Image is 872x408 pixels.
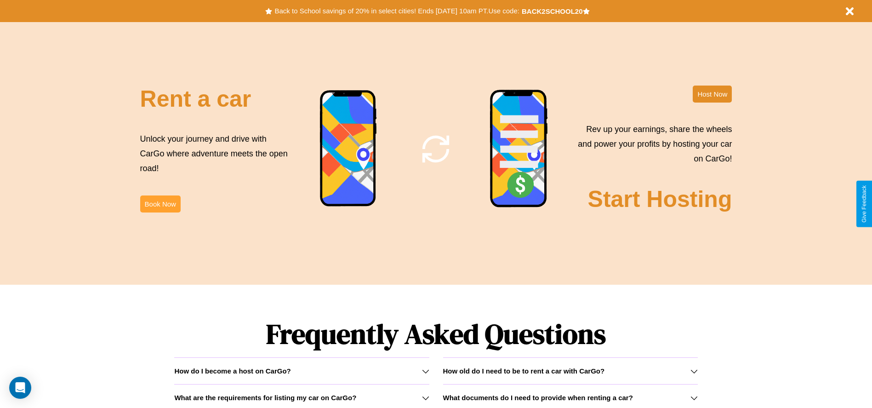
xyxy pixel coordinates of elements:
[319,90,377,208] img: phone
[443,394,633,402] h3: What documents do I need to provide when renting a car?
[572,122,732,167] p: Rev up your earnings, share the wheels and power your profits by hosting your car on CarGo!
[861,185,867,223] div: Give Feedback
[490,89,548,209] img: phone
[588,186,732,213] h2: Start Hosting
[140,86,251,112] h2: Rent a car
[140,132,291,176] p: Unlock your journey and drive with CarGo where adventure meets the open road!
[174,394,356,402] h3: What are the requirements for listing my car on CarGo?
[522,7,583,15] b: BACK2SCHOOL20
[693,86,732,103] button: Host Now
[443,367,605,375] h3: How old do I need to be to rent a car with CarGo?
[9,377,31,399] div: Open Intercom Messenger
[174,310,697,357] h1: Frequently Asked Questions
[272,5,521,17] button: Back to School savings of 20% in select cities! Ends [DATE] 10am PT.Use code:
[140,195,181,213] button: Book Now
[174,367,291,375] h3: How do I become a host on CarGo?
